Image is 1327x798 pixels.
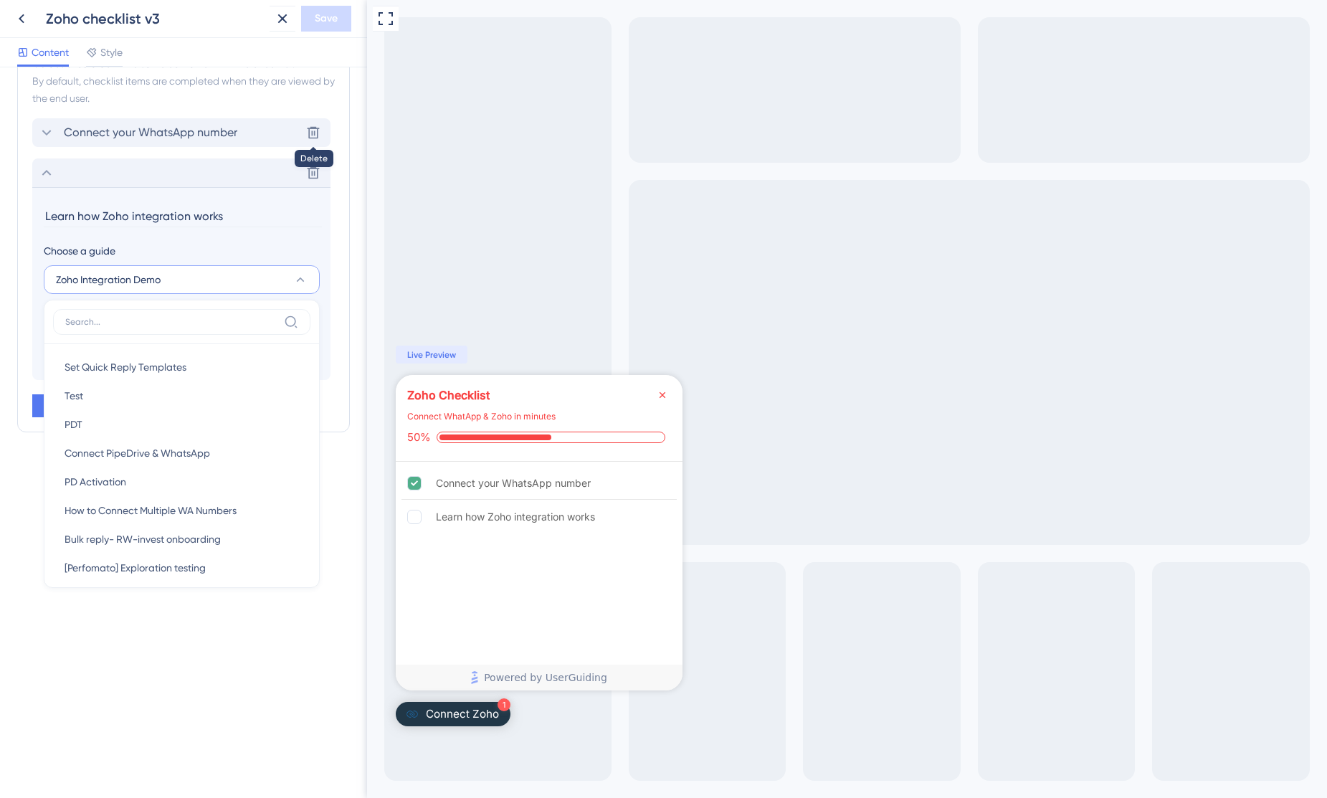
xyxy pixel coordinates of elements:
[29,375,315,690] div: Checklist Container
[53,353,310,381] button: Set Quick Reply Templates
[40,349,89,361] span: Live Preview
[53,467,310,496] button: PD Activation
[69,475,224,492] div: Connect your WhatsApp number
[117,669,240,686] span: Powered by UserGuiding
[65,502,237,519] span: How to Connect Multiple WA Numbers
[44,242,319,260] div: Choose a guide
[44,205,322,227] input: Header
[53,439,310,467] button: Connect PipeDrive & WhatsApp
[44,265,320,294] button: Zoho Integration Demo
[69,508,228,526] div: Learn how Zoho integration works
[65,559,206,576] span: [Perfomato] Exploration testing
[65,416,82,433] span: PDT
[53,410,310,439] button: PDT
[65,445,210,462] span: Connect PipeDrive & WhatsApp
[32,55,335,107] div: Guides should be in the same container with the checklist. By default, checklist items are comple...
[37,706,53,722] img: launcher-image-alternative-text
[65,358,186,376] span: Set Quick Reply Templates
[34,467,310,500] div: Connect your WhatsApp number is complete.
[40,386,123,404] div: Zoho Checklist
[64,124,237,141] span: Connect your WhatsApp number
[53,496,310,525] button: How to Connect Multiple WA Numbers
[301,6,351,32] button: Save
[130,698,143,711] div: 1
[53,554,310,582] button: [Perfomato] Exploration testing
[40,409,189,424] div: Connect WhatApp & Zoho in minutes
[34,501,310,533] div: Learn how Zoho integration works is incomplete.
[59,707,132,721] div: Connect Zoho
[40,431,304,444] div: Checklist progress: 50%
[56,271,161,288] span: Zoho Integration Demo
[100,44,123,61] span: Style
[32,394,147,417] button: Add Item
[29,665,315,690] div: Footer
[65,316,278,328] input: Search...
[287,386,304,404] div: Close Checklist
[40,431,64,444] div: 50%
[29,462,315,664] div: Checklist items
[46,9,264,29] div: Zoho checklist v3
[53,381,310,410] button: Test
[65,531,221,548] span: Bulk reply- RW-invest onboarding
[32,44,69,61] span: Content
[29,702,143,726] div: Open Connect Zoho checklist, remaining modules: 1
[65,473,126,490] span: PD Activation
[65,387,83,404] span: Test
[53,525,310,554] button: Bulk reply- RW-invest onboarding
[315,10,338,27] span: Save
